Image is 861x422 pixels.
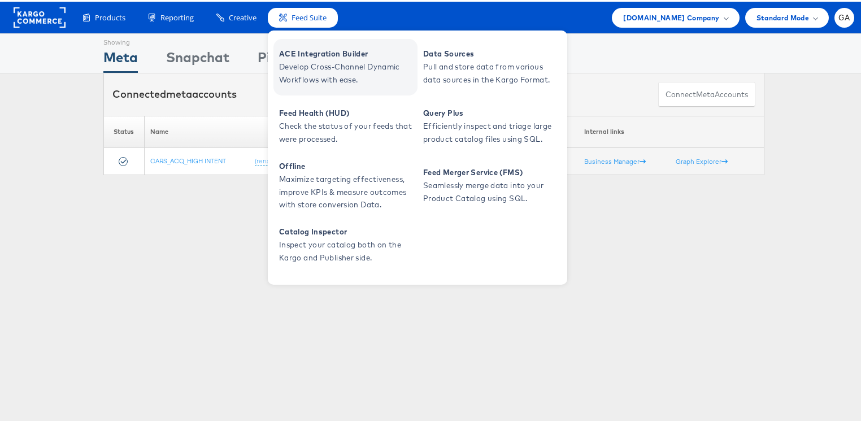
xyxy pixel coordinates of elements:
a: Offline Maximize targeting effectiveness, improve KPIs & measure outcomes with store conversion D... [273,156,418,212]
a: Business Manager [584,155,646,164]
div: Snapchat [166,46,229,71]
span: Data Sources [423,46,559,59]
span: Efficiently inspect and triage large product catalog files using SQL. [423,118,559,144]
span: GA [838,12,850,20]
a: ACE Integration Builder Develop Cross-Channel Dynamic Workflows with ease. [273,37,418,94]
a: Data Sources Pull and store data from various data sources in the Kargo Format. [418,37,562,94]
a: Feed Health (HUD) Check the status of your feeds that were processed. [273,97,418,153]
span: Feed Health (HUD) [279,105,415,118]
span: Check the status of your feeds that were processed. [279,118,415,144]
span: Feed Merger Service (FMS) [423,164,559,177]
a: Query Plus Efficiently inspect and triage large product catalog files using SQL. [418,97,562,153]
span: Products [95,11,125,21]
div: Meta [103,46,138,71]
a: Catalog Inspector Inspect your catalog both on the Kargo and Publisher side. [273,215,418,272]
span: Offline [279,158,415,171]
span: Seamlessly merge data into your Product Catalog using SQL. [423,177,559,203]
span: Feed Suite [292,11,327,21]
div: Showing [103,32,138,46]
span: Catalog Inspector [279,224,415,237]
span: Develop Cross-Channel Dynamic Workflows with ease. [279,59,415,85]
span: ACE Integration Builder [279,46,415,59]
th: Name [144,114,288,146]
a: Feed Merger Service (FMS) Seamlessly merge data into your Product Catalog using SQL. [418,156,562,212]
span: Inspect your catalog both on the Kargo and Publisher side. [279,237,415,263]
span: meta [696,88,715,98]
a: (rename) [255,155,281,164]
button: ConnectmetaAccounts [658,80,755,106]
span: Standard Mode [756,10,809,22]
span: Reporting [160,11,194,21]
span: Creative [229,11,256,21]
span: [DOMAIN_NAME] Company [623,10,719,22]
span: meta [166,86,192,99]
div: Connected accounts [112,85,237,100]
th: Status [104,114,145,146]
span: Pull and store data from various data sources in the Kargo Format. [423,59,559,85]
div: Pinterest [258,46,318,71]
a: Graph Explorer [676,155,728,164]
span: Maximize targeting effectiveness, improve KPIs & measure outcomes with store conversion Data. [279,171,415,210]
span: Query Plus [423,105,559,118]
a: CARS_ACQ_HIGH INTENT [150,155,226,163]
